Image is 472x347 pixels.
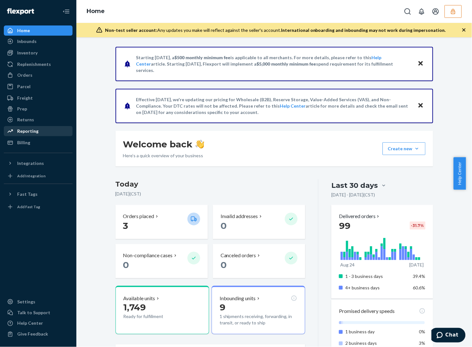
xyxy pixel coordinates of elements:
p: 1 shipments receiving, forwarding, in transit, or ready to ship [220,314,297,326]
button: Talk to Support [4,308,73,318]
button: Inbounding units91 shipments receiving, forwarding, in transit, or ready to ship [212,286,305,334]
button: Help Center [454,157,466,190]
button: Close [417,101,425,110]
span: International onboarding and inbounding may not work during impersonation. [281,27,446,33]
div: Orders [17,72,32,78]
p: Invalid addresses [221,213,258,220]
span: 60.6% [413,285,426,290]
a: Add Integration [4,171,73,181]
div: Fast Tags [17,191,38,197]
span: 9 [220,302,225,313]
div: Prep [17,106,27,112]
p: 2 business days [345,340,408,347]
a: Freight [4,93,73,103]
span: 0 [221,220,227,231]
p: Canceled orders [221,252,256,259]
button: Give Feedback [4,329,73,339]
div: Give Feedback [17,331,48,337]
p: [DATE] [409,262,424,268]
button: Available units1,749Ready for fulfillment [116,286,209,334]
div: Help Center [17,320,43,327]
a: Prep [4,104,73,114]
a: Home [87,8,105,15]
p: Effective [DATE], we're updating our pricing for Wholesale (B2B), Reserve Storage, Value-Added Se... [136,96,412,116]
h3: Today [116,179,306,189]
div: Billing [17,139,30,146]
div: Inbounds [17,38,37,45]
p: 1 business day [345,329,408,335]
div: Home [17,27,30,34]
button: Open Search Box [401,5,414,18]
span: 0% [419,329,426,335]
div: Freight [17,95,33,101]
ol: breadcrumbs [81,2,110,21]
button: Non-compliance cases 0 [116,244,208,278]
a: Replenishments [4,59,73,69]
a: Returns [4,115,73,125]
div: Add Integration [17,173,46,179]
div: Integrations [17,160,44,166]
span: 0 [221,259,227,270]
p: Orders placed [123,213,154,220]
p: [DATE] ( CST ) [116,191,306,197]
p: Available units [123,295,155,302]
iframe: Opens a widget where you can chat to one of our agents [432,328,466,344]
div: Returns [17,117,34,123]
button: Open notifications [415,5,428,18]
button: Fast Tags [4,189,73,199]
span: 0 [123,259,129,270]
h1: Welcome back [123,138,204,150]
button: Close Navigation [60,5,73,18]
p: [DATE] - [DATE] ( CST ) [331,192,375,198]
button: Close [417,59,425,68]
p: Promised delivery speeds [339,308,395,315]
span: 99 [339,220,350,231]
p: Starting [DATE], a is applicable to all merchants. For more details, please refer to this article... [136,54,412,74]
button: Integrations [4,158,73,168]
p: 4+ business days [345,285,408,291]
button: Open account menu [429,5,442,18]
p: Inbounding units [220,295,256,302]
p: Aug 24 [340,262,355,268]
span: Non-test seller account: [105,27,157,33]
button: Invalid addresses 0 [213,205,305,239]
a: Home [4,25,73,36]
a: Parcel [4,81,73,92]
button: Orders placed 3 [116,205,208,239]
div: Last 30 days [331,181,378,190]
p: Ready for fulfillment [123,314,182,320]
a: Billing [4,138,73,148]
a: Help Center [4,318,73,329]
p: Non-compliance cases [123,252,173,259]
span: 3% [419,341,426,346]
div: -31.7 % [410,222,426,230]
span: $5,000 monthly minimum fee [257,61,316,67]
button: Canceled orders 0 [213,244,305,278]
p: Here’s a quick overview of your business [123,152,204,159]
span: 1,749 [123,302,146,313]
div: Parcel [17,83,31,90]
button: Delivered orders [339,213,381,220]
img: hand-wave emoji [195,140,204,149]
a: Settings [4,297,73,307]
div: Any updates you make will reflect against the seller's account. [105,27,446,33]
div: Talk to Support [17,309,50,316]
a: Inbounds [4,36,73,46]
p: 1 - 3 business days [345,273,408,280]
a: Help Center [280,103,306,109]
div: Inventory [17,50,38,56]
a: Add Fast Tag [4,202,73,212]
span: 39.4% [413,273,426,279]
div: Add Fast Tag [17,204,40,209]
a: Orders [4,70,73,80]
div: Replenishments [17,61,51,67]
div: Settings [17,299,35,305]
button: Create new [383,142,426,155]
a: Reporting [4,126,73,136]
a: Inventory [4,48,73,58]
span: $500 monthly minimum fee [175,55,231,60]
span: 3 [123,220,128,231]
div: Reporting [17,128,39,134]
